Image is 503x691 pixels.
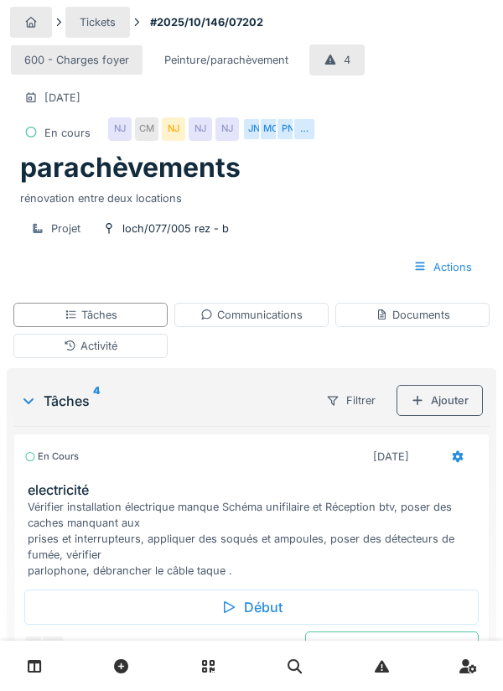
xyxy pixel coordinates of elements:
div: MC [259,117,283,141]
div: rénovation entre deux locations [20,184,483,206]
div: Activité [64,338,117,354]
div: NJ [215,117,239,141]
div: … [293,117,316,141]
div: 600 - Charges foyer [24,52,129,68]
div: Documents [376,307,450,323]
div: Filtrer [312,385,390,416]
div: En cours [44,125,91,141]
div: PN [24,635,48,658]
div: Marquer comme terminé [305,631,479,662]
div: Projet [51,221,80,236]
div: 4 [344,52,350,68]
div: Ajouter [397,385,483,416]
div: NJ [162,117,185,141]
h1: parachèvements [20,152,241,184]
div: MT [41,635,65,658]
h3: electricité [28,482,482,498]
div: [DATE] [373,449,409,465]
div: Tickets [80,14,116,30]
div: PN [276,117,299,141]
div: JN [242,117,266,141]
div: En cours [24,449,79,464]
div: Tâches [65,307,117,323]
div: Début [24,590,479,625]
div: [DATE] [44,90,80,106]
div: Vérifier installation électrique manque Schéma unifilaire et Réception btv, poser des caches manq... [28,499,482,579]
div: Tâches [20,391,305,411]
sup: 4 [93,391,100,411]
div: Peinture/parachèvement [164,52,288,68]
div: Actions [399,252,486,283]
div: CM [135,117,158,141]
strong: #2025/10/146/07202 [143,14,270,30]
div: Communications [200,307,303,323]
div: loch/077/005 rez - b [122,221,229,236]
div: NJ [108,117,132,141]
div: NJ [189,117,212,141]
